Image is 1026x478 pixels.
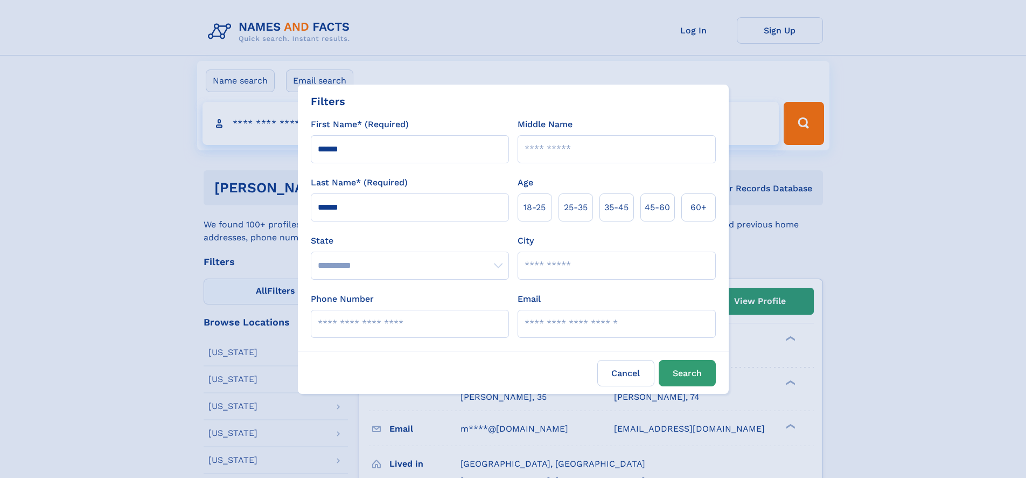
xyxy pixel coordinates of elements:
label: First Name* (Required) [311,118,409,131]
span: 60+ [690,201,707,214]
label: Age [518,176,533,189]
span: 18‑25 [524,201,546,214]
button: Search [659,360,716,386]
label: Email [518,293,541,306]
span: 25‑35 [564,201,588,214]
label: Last Name* (Required) [311,176,408,189]
span: 35‑45 [604,201,629,214]
label: Cancel [597,360,654,386]
label: Phone Number [311,293,374,306]
div: Filters [311,93,345,109]
label: State [311,234,509,247]
label: Middle Name [518,118,573,131]
label: City [518,234,534,247]
span: 45‑60 [645,201,670,214]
